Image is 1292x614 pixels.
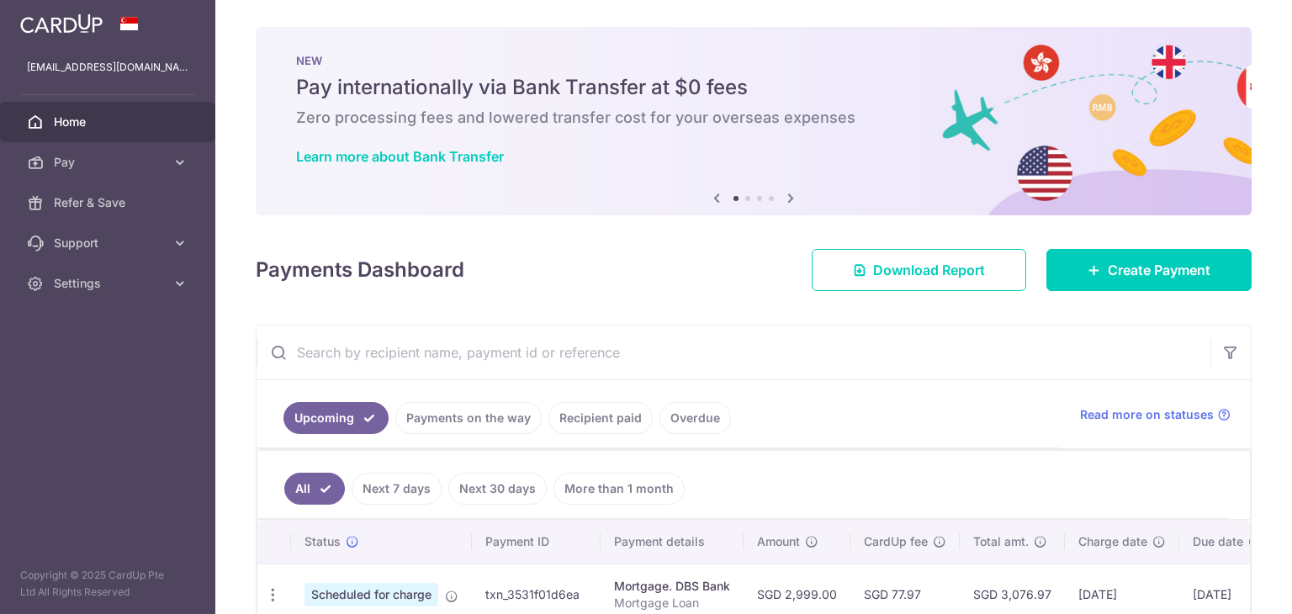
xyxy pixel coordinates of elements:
span: Create Payment [1108,260,1210,280]
a: More than 1 month [553,473,685,505]
a: All [284,473,345,505]
a: Payments on the way [395,402,542,434]
a: Download Report [812,249,1026,291]
span: Charge date [1078,533,1147,550]
span: Home [54,114,165,130]
th: Payment details [601,520,744,564]
a: Learn more about Bank Transfer [296,148,504,165]
h5: Pay internationally via Bank Transfer at $0 fees [296,74,1211,101]
input: Search by recipient name, payment id or reference [257,326,1210,379]
p: [EMAIL_ADDRESS][DOMAIN_NAME] [27,59,188,76]
a: Overdue [659,402,731,434]
h6: Zero processing fees and lowered transfer cost for your overseas expenses [296,108,1211,128]
span: Pay [54,154,165,171]
a: Read more on statuses [1080,406,1231,423]
th: Payment ID [472,520,601,564]
img: Bank transfer banner [256,27,1252,215]
span: Amount [757,533,800,550]
a: Upcoming [283,402,389,434]
a: Next 30 days [448,473,547,505]
span: Due date [1193,533,1243,550]
p: Mortgage Loan [614,595,730,611]
span: Download Report [873,260,985,280]
h4: Payments Dashboard [256,255,464,285]
a: Create Payment [1046,249,1252,291]
div: Mortgage. DBS Bank [614,578,730,595]
span: Refer & Save [54,194,165,211]
span: Status [304,533,341,550]
span: Scheduled for charge [304,583,438,606]
span: Total amt. [973,533,1029,550]
a: Recipient paid [548,402,653,434]
span: Read more on statuses [1080,406,1214,423]
span: Support [54,235,165,251]
span: Settings [54,275,165,292]
span: CardUp fee [864,533,928,550]
p: NEW [296,54,1211,67]
img: CardUp [20,13,103,34]
a: Next 7 days [352,473,442,505]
